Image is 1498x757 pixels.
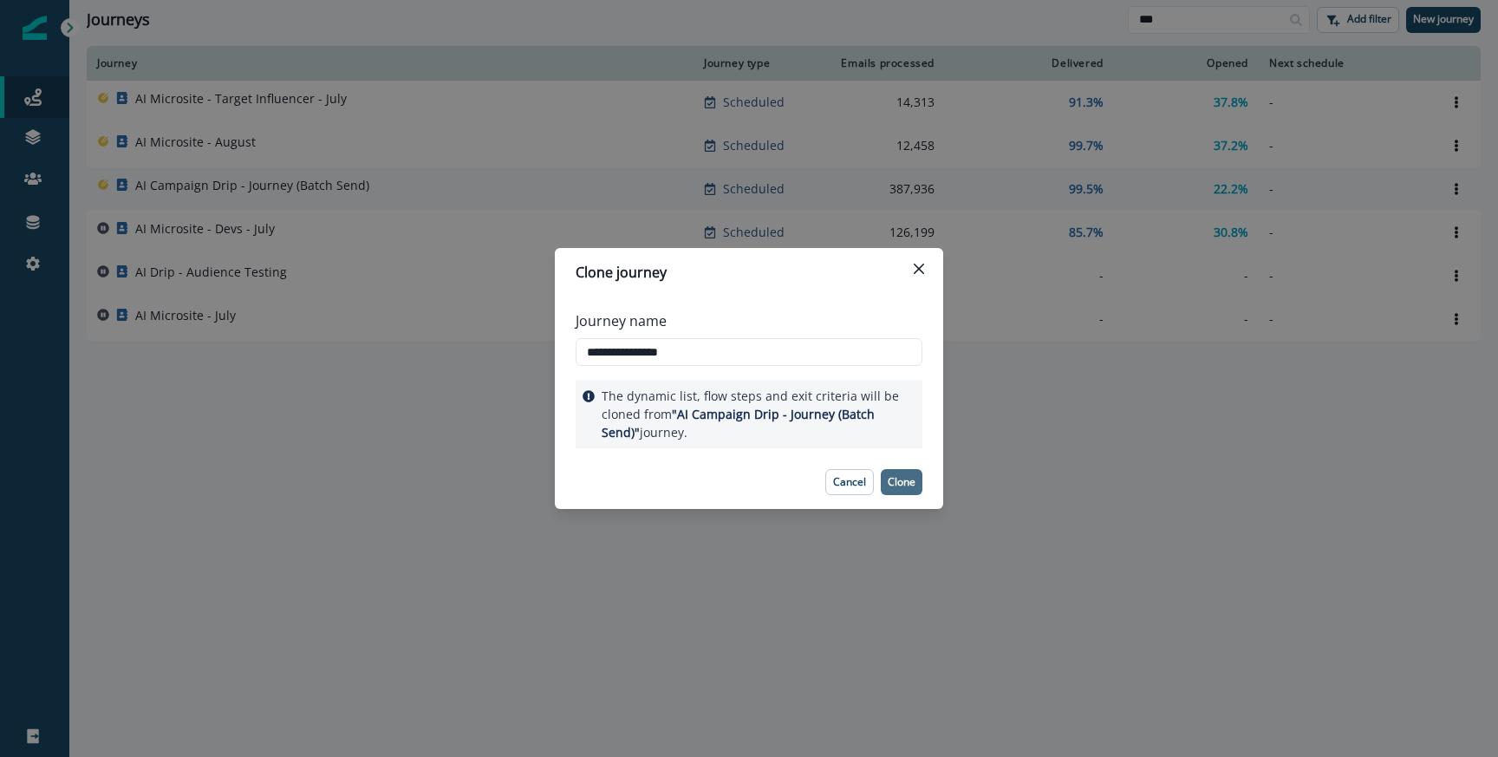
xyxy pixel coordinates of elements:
[602,387,915,441] p: The dynamic list, flow steps and exit criteria will be cloned from journey.
[602,406,875,440] span: "AI Campaign Drip - Journey (Batch Send)"
[576,310,667,331] p: Journey name
[905,255,933,283] button: Close
[888,476,915,488] p: Clone
[576,262,667,283] p: Clone journey
[825,469,874,495] button: Cancel
[881,469,922,495] button: Clone
[833,476,866,488] p: Cancel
